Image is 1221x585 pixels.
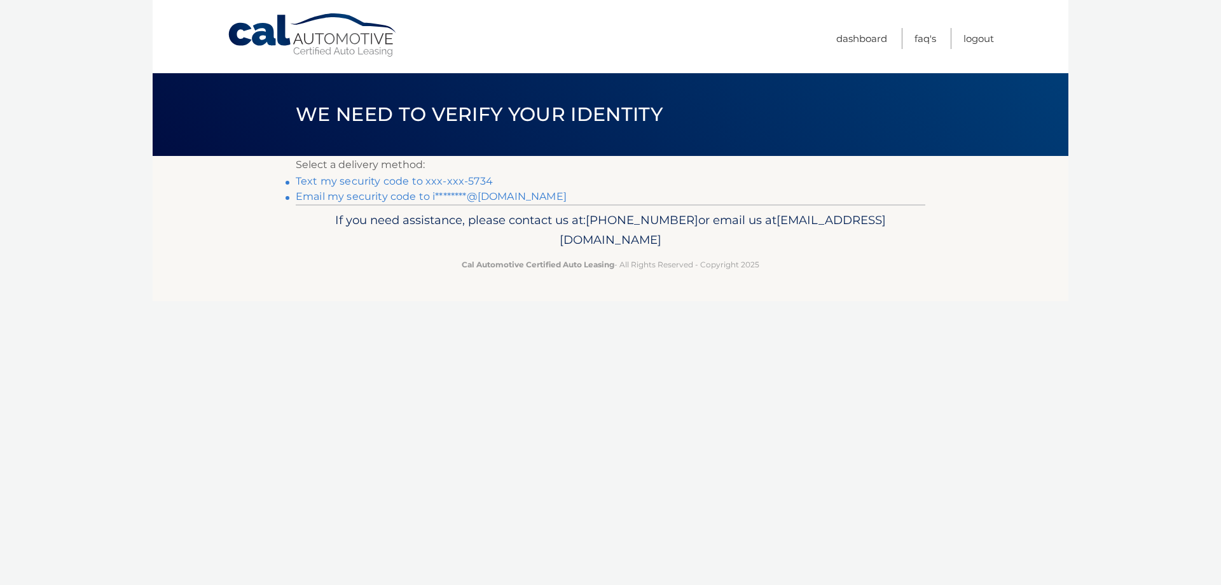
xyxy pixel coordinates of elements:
p: - All Rights Reserved - Copyright 2025 [304,258,917,271]
p: If you need assistance, please contact us at: or email us at [304,210,917,251]
span: We need to verify your identity [296,102,663,126]
a: Logout [963,28,994,49]
strong: Cal Automotive Certified Auto Leasing [462,260,614,269]
span: [PHONE_NUMBER] [586,213,698,227]
a: Email my security code to i********@[DOMAIN_NAME] [296,190,567,202]
a: Cal Automotive [227,13,399,58]
a: Dashboard [836,28,887,49]
p: Select a delivery method: [296,156,925,174]
a: Text my security code to xxx-xxx-5734 [296,175,493,187]
a: FAQ's [914,28,936,49]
